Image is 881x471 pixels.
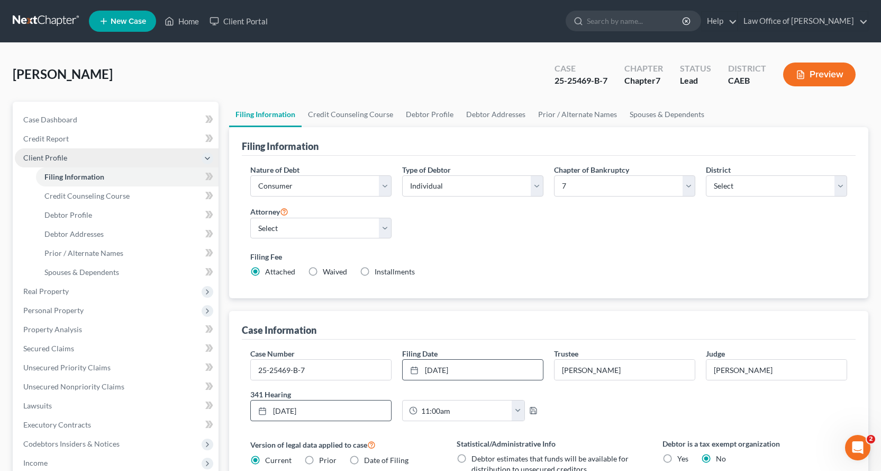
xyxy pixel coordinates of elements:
[250,438,435,451] label: Version of legal data applied to case
[242,140,319,153] div: Filing Information
[36,206,219,225] a: Debtor Profile
[716,454,726,463] span: No
[15,377,219,396] a: Unsecured Nonpriority Claims
[250,164,299,175] label: Nature of Debt
[250,205,288,218] label: Attorney
[13,66,113,82] span: [PERSON_NAME]
[323,267,347,276] span: Waived
[680,75,711,87] div: Lead
[15,358,219,377] a: Unsecured Priority Claims
[36,225,219,244] a: Debtor Addresses
[532,102,623,127] a: Prior / Alternate Names
[460,102,532,127] a: Debtor Addresses
[728,63,766,75] div: District
[36,244,219,263] a: Prior / Alternate Names
[399,102,460,127] a: Debtor Profile
[159,12,204,31] a: Home
[15,320,219,339] a: Property Analysis
[15,110,219,129] a: Case Dashboard
[44,172,104,181] span: Filing Information
[265,267,295,276] span: Attached
[36,186,219,206] a: Credit Counseling Course
[44,248,123,257] span: Prior / Alternate Names
[662,438,847,449] label: Debtor is a tax exempt organization
[23,115,77,124] span: Case Dashboard
[15,396,219,415] a: Lawsuits
[623,102,711,127] a: Spouses & Dependents
[706,348,725,359] label: Judge
[375,267,415,276] span: Installments
[319,456,337,465] span: Prior
[554,164,629,175] label: Chapter of Bankruptcy
[23,287,69,296] span: Real Property
[845,435,870,460] iframe: Intercom live chat
[204,12,273,31] a: Client Portal
[417,401,512,421] input: -- : --
[251,401,391,421] a: [DATE]
[783,63,856,86] button: Preview
[364,456,408,465] span: Date of Filing
[23,363,111,372] span: Unsecured Priority Claims
[15,339,219,358] a: Secured Claims
[555,75,607,87] div: 25-25469-B-7
[23,344,74,353] span: Secured Claims
[587,11,684,31] input: Search by name...
[23,382,124,391] span: Unsecured Nonpriority Claims
[706,164,731,175] label: District
[728,75,766,87] div: CAEB
[23,439,120,448] span: Codebtors Insiders & Notices
[111,17,146,25] span: New Case
[229,102,302,127] a: Filing Information
[677,454,688,463] span: Yes
[251,360,391,380] input: Enter case number...
[23,153,67,162] span: Client Profile
[23,401,52,410] span: Lawsuits
[23,306,84,315] span: Personal Property
[624,75,663,87] div: Chapter
[15,129,219,148] a: Credit Report
[403,360,543,380] a: [DATE]
[656,75,660,85] span: 7
[624,63,663,75] div: Chapter
[702,12,737,31] a: Help
[555,360,695,380] input: --
[245,389,549,400] label: 341 Hearing
[265,456,292,465] span: Current
[44,210,92,219] span: Debtor Profile
[44,229,104,238] span: Debtor Addresses
[402,164,451,175] label: Type of Debtor
[36,263,219,282] a: Spouses & Dependents
[867,435,875,443] span: 2
[302,102,399,127] a: Credit Counseling Course
[554,348,578,359] label: Trustee
[242,324,316,336] div: Case Information
[457,438,641,449] label: Statistical/Administrative Info
[706,360,847,380] input: --
[250,251,847,262] label: Filing Fee
[680,63,711,75] div: Status
[36,167,219,186] a: Filing Information
[250,348,295,359] label: Case Number
[15,415,219,434] a: Executory Contracts
[555,63,607,75] div: Case
[23,325,82,334] span: Property Analysis
[23,134,69,143] span: Credit Report
[44,191,130,200] span: Credit Counseling Course
[23,458,48,467] span: Income
[23,420,91,429] span: Executory Contracts
[402,348,438,359] label: Filing Date
[44,268,119,277] span: Spouses & Dependents
[738,12,868,31] a: Law Office of [PERSON_NAME]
